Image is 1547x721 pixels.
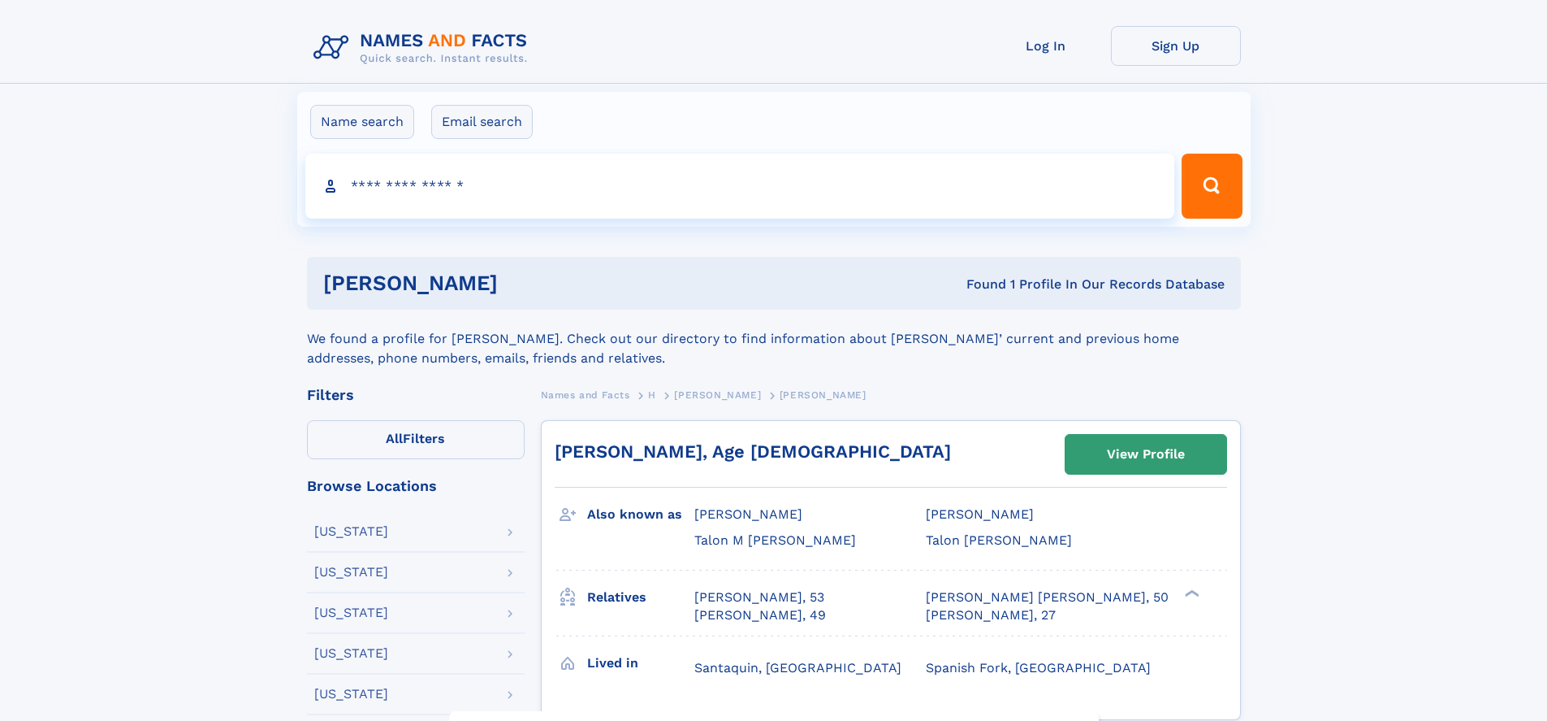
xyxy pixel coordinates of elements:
[694,506,802,522] span: [PERSON_NAME]
[926,532,1072,548] span: Talon [PERSON_NAME]
[314,606,388,619] div: [US_STATE]
[314,647,388,660] div: [US_STATE]
[307,310,1241,368] div: We found a profile for [PERSON_NAME]. Check out our directory to find information about [PERSON_N...
[1181,588,1200,598] div: ❯
[926,506,1034,522] span: [PERSON_NAME]
[587,501,694,528] h3: Also known as
[674,384,761,405] a: [PERSON_NAME]
[1107,436,1185,473] div: View Profile
[307,479,525,493] div: Browse Locations
[587,584,694,611] h3: Relatives
[431,105,533,139] label: Email search
[694,532,856,548] span: Talon M [PERSON_NAME]
[314,688,388,701] div: [US_STATE]
[310,105,414,139] label: Name search
[926,660,1151,675] span: Spanish Fork, [GEOGRAPHIC_DATA]
[314,525,388,538] div: [US_STATE]
[587,649,694,677] h3: Lived in
[674,389,761,401] span: [PERSON_NAME]
[1065,435,1226,474] a: View Profile
[386,431,403,446] span: All
[694,606,826,624] a: [PERSON_NAME], 49
[1111,26,1241,66] a: Sign Up
[305,154,1175,219] input: search input
[926,589,1169,606] a: [PERSON_NAME] [PERSON_NAME], 50
[314,566,388,579] div: [US_STATE]
[926,606,1056,624] a: [PERSON_NAME], 27
[648,384,656,405] a: H
[307,26,541,70] img: Logo Names and Facts
[1182,154,1242,219] button: Search Button
[981,26,1111,66] a: Log In
[307,420,525,459] label: Filters
[555,441,951,462] a: [PERSON_NAME], Age [DEMOGRAPHIC_DATA]
[732,276,1225,293] div: Found 1 Profile In Our Records Database
[307,388,525,402] div: Filters
[780,389,866,401] span: [PERSON_NAME]
[648,389,656,401] span: H
[694,660,901,675] span: Santaquin, [GEOGRAPHIC_DATA]
[541,384,630,405] a: Names and Facts
[694,589,824,606] a: [PERSON_NAME], 53
[323,273,732,293] h1: [PERSON_NAME]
